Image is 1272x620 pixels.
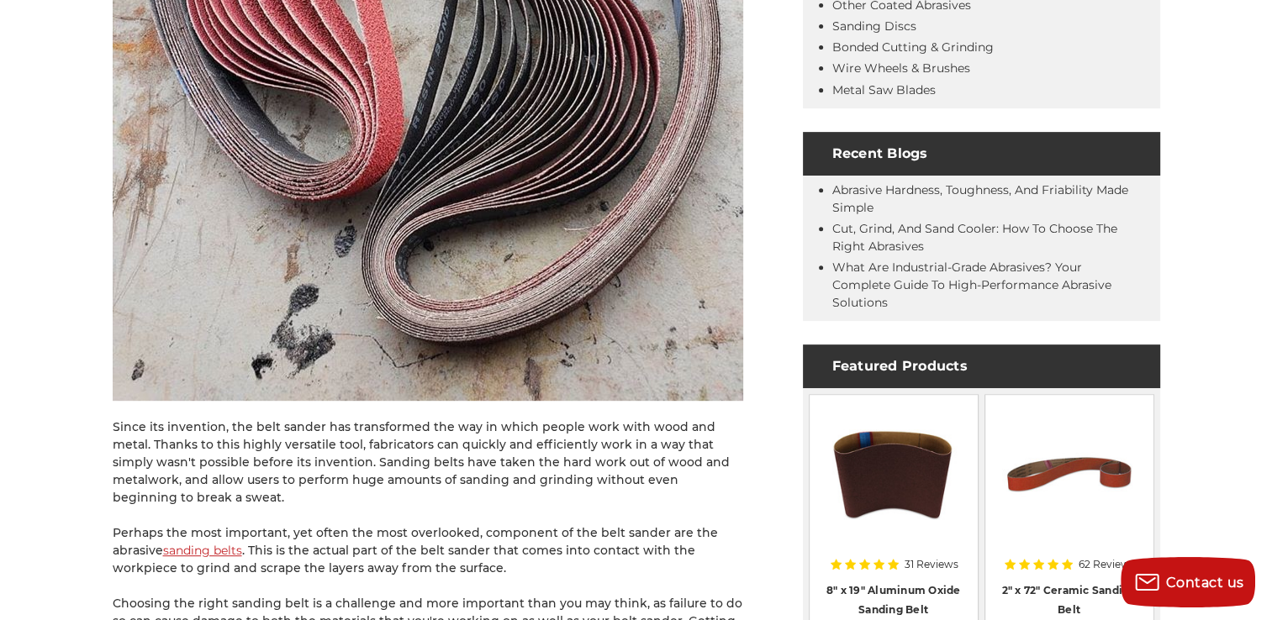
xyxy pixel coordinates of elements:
a: 8" x 19" Aluminum Oxide Sanding Belt [826,584,961,616]
a: What Are Industrial-Grade Abrasives? Your Complete Guide to High-Performance Abrasive Solutions [832,260,1111,310]
a: Wire Wheels & Brushes [832,60,970,76]
p: Perhaps the most important, yet often the most overlooked, component of the belt sander are the a... [113,524,743,577]
a: Sanding Discs [832,18,916,34]
a: Bonded Cutting & Grinding [832,39,994,55]
img: 2" x 72" Ceramic Pipe Sanding Belt [1002,407,1137,541]
span: Contact us [1166,575,1244,591]
a: 2" x 72" Ceramic Pipe Sanding Belt [997,407,1142,551]
span: 31 Reviews [905,560,958,570]
a: sanding belts [163,543,242,558]
a: Abrasive Hardness, Toughness, and Friability Made Simple [832,182,1128,215]
h4: Recent Blogs [803,132,1160,176]
span: 62 Reviews [1079,560,1135,570]
a: 2" x 72" Ceramic Sanding Belt [1002,584,1137,616]
h4: Featured Products [803,344,1160,388]
a: Metal Saw Blades [832,82,936,97]
a: Cut, Grind, and Sand Cooler: How to Choose the Right Abrasives [832,221,1117,254]
button: Contact us [1121,557,1255,607]
img: aluminum oxide 8x19 sanding belt [826,407,961,541]
a: aluminum oxide 8x19 sanding belt [821,407,966,551]
p: Since its invention, the belt sander has transformed the way in which people work with wood and m... [113,418,743,507]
